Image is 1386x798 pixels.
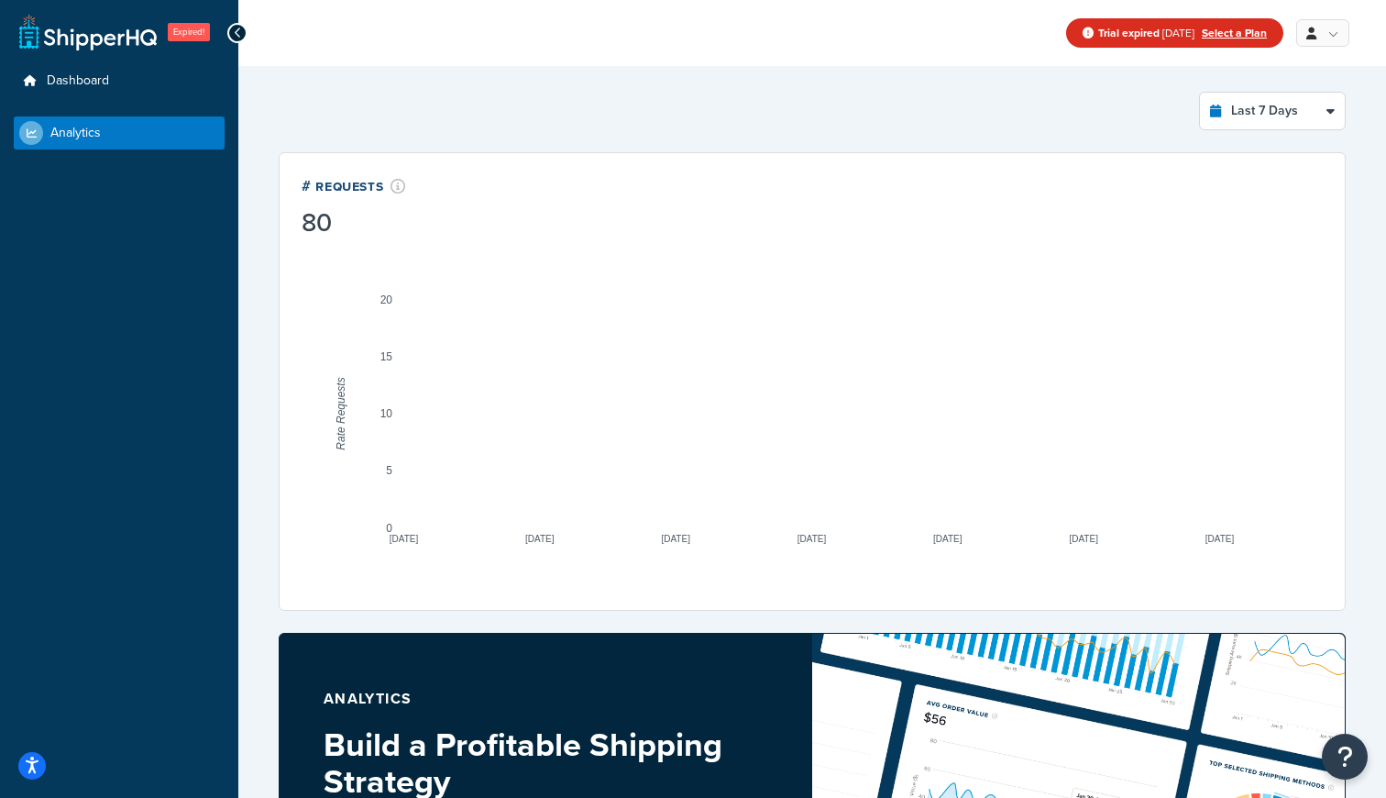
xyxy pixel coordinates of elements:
[1098,25,1194,41] span: [DATE]
[47,73,109,89] span: Dashboard
[1202,25,1267,41] a: Select a Plan
[1205,534,1235,544] text: [DATE]
[525,534,555,544] text: [DATE]
[14,116,225,150] a: Analytics
[302,239,1323,588] svg: A chart.
[386,522,392,535] text: 0
[1098,25,1160,41] strong: Trial expired
[302,175,406,196] div: # Requests
[324,686,768,712] p: Analytics
[933,534,962,544] text: [DATE]
[390,534,419,544] text: [DATE]
[302,210,406,236] div: 80
[1322,734,1368,780] button: Open Resource Center
[386,464,392,477] text: 5
[50,126,101,141] span: Analytics
[380,350,393,363] text: 15
[168,23,210,41] span: Expired!
[14,64,225,98] a: Dashboard
[335,377,347,449] text: Rate Requests
[380,294,393,306] text: 20
[797,534,827,544] text: [DATE]
[1069,534,1098,544] text: [DATE]
[661,534,690,544] text: [DATE]
[380,407,393,420] text: 10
